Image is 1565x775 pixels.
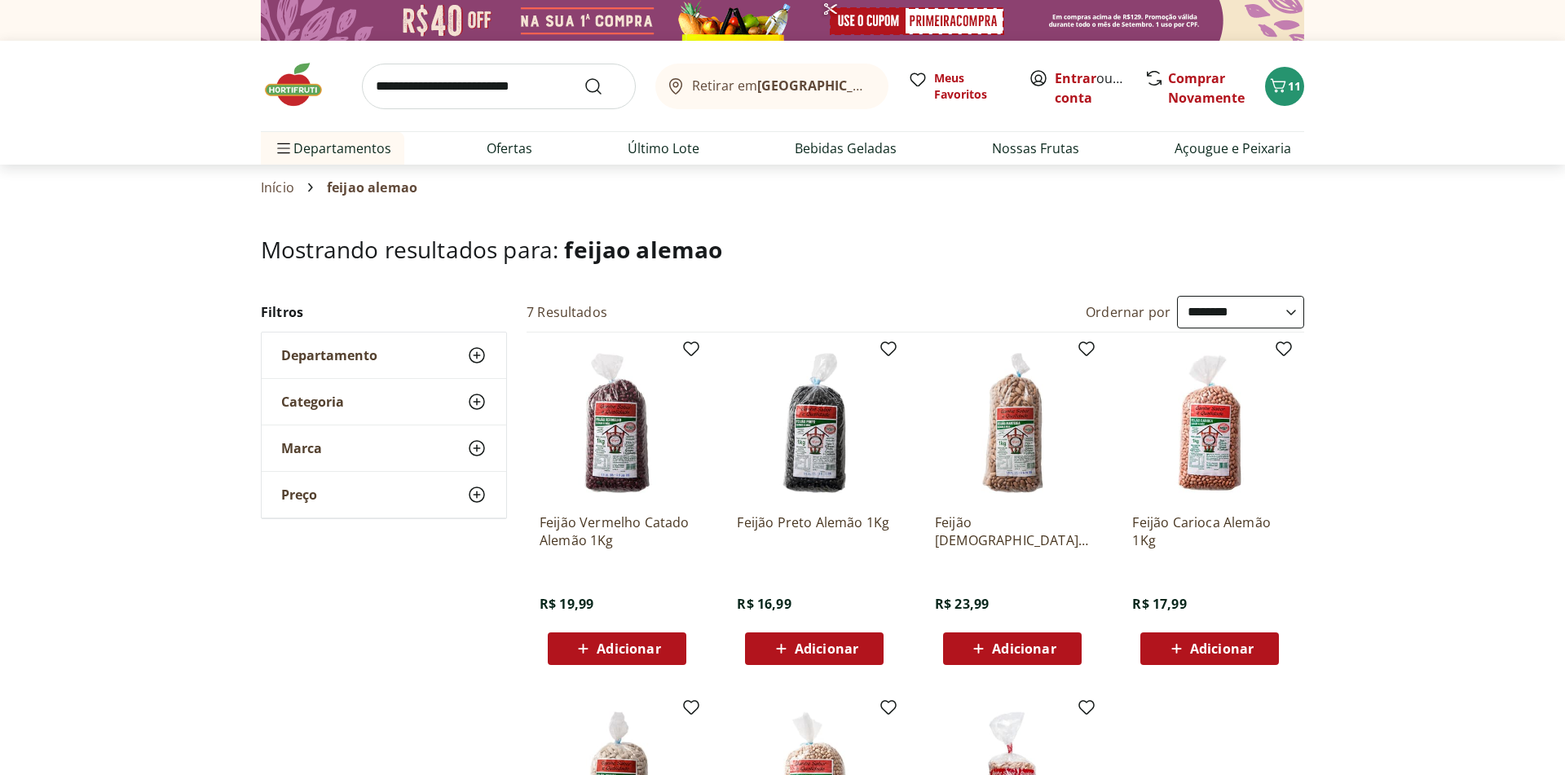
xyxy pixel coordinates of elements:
[935,513,1090,549] a: Feijão [DEMOGRAPHIC_DATA] Alemão 1Kg
[1055,69,1144,107] a: Criar conta
[745,632,884,665] button: Adicionar
[1055,69,1096,87] a: Entrar
[548,632,686,665] button: Adicionar
[262,332,506,378] button: Departamento
[540,346,694,500] img: Feijão Vermelho Catado Alemão 1Kg
[281,347,377,363] span: Departamento
[1168,69,1245,107] a: Comprar Novamente
[908,70,1009,103] a: Meus Favoritos
[487,139,532,158] a: Ofertas
[597,642,660,655] span: Adicionar
[281,487,317,503] span: Preço
[1288,78,1301,94] span: 11
[281,440,322,456] span: Marca
[992,139,1079,158] a: Nossas Frutas
[274,129,391,168] span: Departamentos
[262,379,506,425] button: Categoria
[584,77,623,96] button: Submit Search
[262,472,506,517] button: Preço
[540,513,694,549] a: Feijão Vermelho Catado Alemão 1Kg
[628,139,699,158] a: Último Lote
[1055,68,1127,108] span: ou
[935,595,989,613] span: R$ 23,99
[327,180,417,195] span: feijao alemao
[934,70,1009,103] span: Meus Favoritos
[1132,595,1186,613] span: R$ 17,99
[564,234,722,265] span: feijao alemao
[1132,346,1287,500] img: Feijão Carioca Alemão 1Kg
[1140,632,1279,665] button: Adicionar
[1132,513,1287,549] a: Feijão Carioca Alemão 1Kg
[261,296,507,328] h2: Filtros
[274,129,293,168] button: Menu
[1190,642,1254,655] span: Adicionar
[1086,303,1170,321] label: Ordernar por
[737,513,892,549] a: Feijão Preto Alemão 1Kg
[737,346,892,500] img: Feijão Preto Alemão 1Kg
[795,642,858,655] span: Adicionar
[281,394,344,410] span: Categoria
[261,236,1304,262] h1: Mostrando resultados para:
[261,180,294,195] a: Início
[1175,139,1291,158] a: Açougue e Peixaria
[795,139,897,158] a: Bebidas Geladas
[527,303,607,321] h2: 7 Resultados
[935,346,1090,500] img: Feijão Manteiga Alemão 1Kg
[540,595,593,613] span: R$ 19,99
[655,64,888,109] button: Retirar em[GEOGRAPHIC_DATA]/[GEOGRAPHIC_DATA]
[943,632,1082,665] button: Adicionar
[1265,67,1304,106] button: Carrinho
[737,595,791,613] span: R$ 16,99
[992,642,1056,655] span: Adicionar
[362,64,636,109] input: search
[262,425,506,471] button: Marca
[757,77,1032,95] b: [GEOGRAPHIC_DATA]/[GEOGRAPHIC_DATA]
[692,78,872,93] span: Retirar em
[261,60,342,109] img: Hortifruti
